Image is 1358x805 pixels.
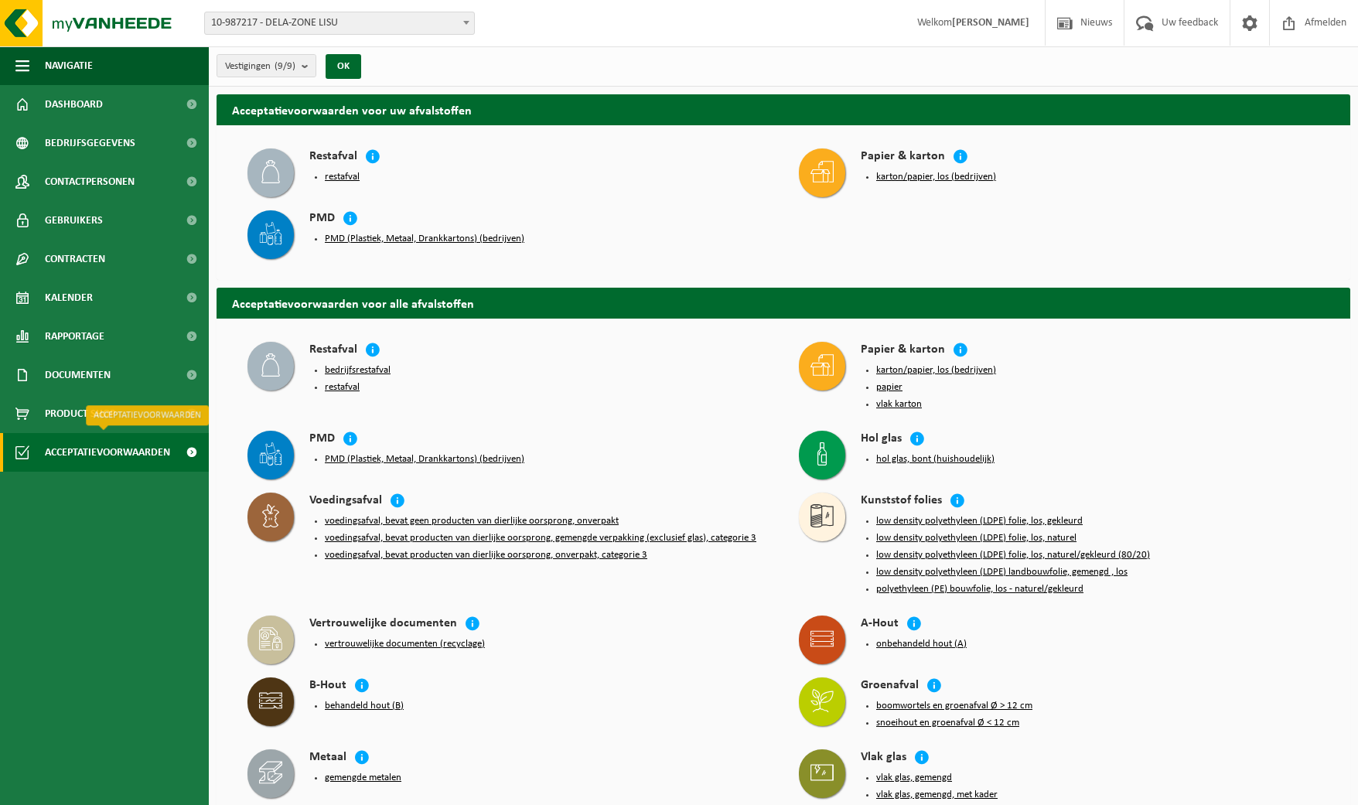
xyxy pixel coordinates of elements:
[45,162,135,201] span: Contactpersonen
[876,171,996,183] button: karton/papier, los (bedrijven)
[309,677,346,695] h4: B-Hout
[325,638,485,650] button: vertrouwelijke documenten (recyclage)
[217,94,1350,125] h2: Acceptatievoorwaarden voor uw afvalstoffen
[325,381,360,394] button: restafval
[325,532,756,544] button: voedingsafval, bevat producten van dierlijke oorsprong, gemengde verpakking (exclusief glas), cat...
[876,583,1083,595] button: polyethyleen (PE) bouwfolie, los - naturel/gekleurd
[876,381,902,394] button: papier
[861,749,906,767] h4: Vlak glas
[309,749,346,767] h4: Metaal
[876,772,952,784] button: vlak glas, gemengd
[876,566,1128,578] button: low density polyethyleen (LDPE) landbouwfolie, gemengd , los
[309,210,335,228] h4: PMD
[45,85,103,124] span: Dashboard
[861,677,919,695] h4: Groenafval
[861,342,945,360] h4: Papier & karton
[45,317,104,356] span: Rapportage
[325,233,524,245] button: PMD (Plastiek, Metaal, Drankkartons) (bedrijven)
[217,54,316,77] button: Vestigingen(9/9)
[876,515,1083,527] button: low density polyethyleen (LDPE) folie, los, gekleurd
[309,342,357,360] h4: Restafval
[876,638,967,650] button: onbehandeld hout (A)
[309,148,357,166] h4: Restafval
[325,772,401,784] button: gemengde metalen
[325,453,524,466] button: PMD (Plastiek, Metaal, Drankkartons) (bedrijven)
[876,717,1019,729] button: snoeihout en groenafval Ø < 12 cm
[861,148,945,166] h4: Papier & karton
[45,124,135,162] span: Bedrijfsgegevens
[309,493,382,510] h4: Voedingsafval
[876,532,1077,544] button: low density polyethyleen (LDPE) folie, los, naturel
[876,700,1032,712] button: boomwortels en groenafval Ø > 12 cm
[225,55,295,78] span: Vestigingen
[45,394,115,433] span: Product Shop
[861,431,902,449] h4: Hol glas
[45,240,105,278] span: Contracten
[45,356,111,394] span: Documenten
[876,789,998,801] button: vlak glas, gemengd, met kader
[309,431,335,449] h4: PMD
[205,12,474,34] span: 10-987217 - DELA-ZONE LISU
[876,364,996,377] button: karton/papier, los (bedrijven)
[45,278,93,317] span: Kalender
[876,453,995,466] button: hol glas, bont (huishoudelijk)
[861,493,942,510] h4: Kunststof folies
[325,364,391,377] button: bedrijfsrestafval
[45,433,170,472] span: Acceptatievoorwaarden
[45,201,103,240] span: Gebruikers
[217,288,1350,318] h2: Acceptatievoorwaarden voor alle afvalstoffen
[861,616,899,633] h4: A-Hout
[45,46,93,85] span: Navigatie
[325,700,404,712] button: behandeld hout (B)
[876,398,922,411] button: vlak karton
[326,54,361,79] button: OK
[309,616,457,633] h4: Vertrouwelijke documenten
[325,549,647,561] button: voedingsafval, bevat producten van dierlijke oorsprong, onverpakt, categorie 3
[204,12,475,35] span: 10-987217 - DELA-ZONE LISU
[275,61,295,71] count: (9/9)
[325,171,360,183] button: restafval
[325,515,619,527] button: voedingsafval, bevat geen producten van dierlijke oorsprong, onverpakt
[952,17,1029,29] strong: [PERSON_NAME]
[876,549,1150,561] button: low density polyethyleen (LDPE) folie, los, naturel/gekleurd (80/20)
